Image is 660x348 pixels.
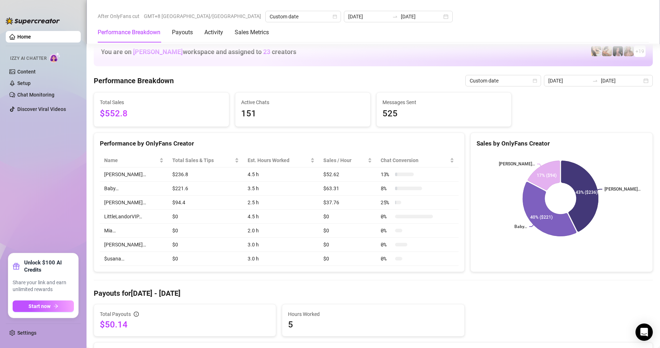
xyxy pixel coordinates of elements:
span: Total Payouts [100,310,131,318]
span: Start now [28,303,50,309]
span: Total Sales & Tips [172,156,233,164]
img: Kenzie (@dmaxkenz) [624,46,634,56]
img: AI Chatter [49,52,61,63]
span: [PERSON_NAME] [133,48,183,55]
input: End date [401,13,442,21]
span: Izzy AI Chatter [10,55,46,62]
span: info-circle [134,312,139,317]
a: Home [17,34,31,40]
td: $52.62 [319,168,376,182]
img: logo-BBDzfeDw.svg [6,17,60,24]
span: to [392,14,398,19]
span: $50.14 [100,319,270,330]
span: 23 [263,48,270,55]
td: 2.0 h [243,224,319,238]
span: Custom date [270,11,337,22]
span: 8 % [381,184,392,192]
td: 3.5 h [243,182,319,196]
td: [PERSON_NAME]… [100,196,168,210]
td: $0 [168,210,243,224]
text: Baby… [514,224,527,229]
span: to [592,78,598,84]
span: Sales / Hour [323,156,366,164]
a: Chat Monitoring [17,92,54,98]
th: Sales / Hour [319,153,376,168]
img: Baby (@babyyyybellaa) [613,46,623,56]
strong: Unlock $100 AI Credits [24,259,74,273]
td: 3.0 h [243,252,319,266]
span: calendar [333,14,337,19]
span: swap-right [392,14,398,19]
input: Start date [548,77,589,85]
div: Sales by OnlyFans Creator [477,139,647,148]
span: Active Chats [241,98,364,106]
td: $0 [319,238,376,252]
td: $94.4 [168,196,243,210]
div: Performance Breakdown [98,28,160,37]
span: Share your link and earn unlimited rewards [13,279,74,293]
span: calendar [533,79,537,83]
span: Custom date [470,75,537,86]
th: Chat Conversion [376,153,459,168]
td: 4.5 h [243,168,319,182]
td: $0 [319,210,376,224]
th: Name [100,153,168,168]
text: [PERSON_NAME]… [499,161,535,166]
span: 13 % [381,170,392,178]
td: $0 [168,252,243,266]
span: $552.8 [100,107,223,121]
span: GMT+8 [GEOGRAPHIC_DATA]/[GEOGRAPHIC_DATA] [144,11,261,22]
a: Settings [17,330,36,336]
span: 525 [382,107,506,121]
img: Kayla (@kaylathaylababy) [602,46,612,56]
th: Total Sales & Tips [168,153,243,168]
a: Setup [17,80,31,86]
td: $usana… [100,252,168,266]
h4: Performance Breakdown [94,76,174,86]
span: swap-right [592,78,598,84]
span: 5 [288,319,458,330]
span: Name [104,156,158,164]
input: Start date [348,13,389,21]
td: $0 [168,238,243,252]
td: $0 [319,224,376,238]
a: Discover Viral Videos [17,106,66,112]
span: Total Sales [100,98,223,106]
div: Performance by OnlyFans Creator [100,139,459,148]
div: Open Intercom Messenger [635,324,653,341]
td: Baby… [100,182,168,196]
td: $37.76 [319,196,376,210]
div: Sales Metrics [235,28,269,37]
span: 0 % [381,227,392,235]
span: 25 % [381,198,392,206]
td: $236.8 [168,168,243,182]
td: $0 [168,224,243,238]
span: 0 % [381,255,392,263]
text: [PERSON_NAME]… [604,187,641,192]
td: 2.5 h [243,196,319,210]
div: Est. Hours Worked [248,156,309,164]
span: 0 % [381,213,392,220]
span: 0 % [381,241,392,249]
button: Start nowarrow-right [13,300,74,312]
td: [PERSON_NAME]… [100,168,168,182]
span: Hours Worked [288,310,458,318]
span: gift [13,263,20,270]
td: $63.31 [319,182,376,196]
h1: You are on workspace and assigned to creators [101,48,296,56]
h4: Payouts for [DATE] - [DATE] [94,288,653,298]
span: Messages Sent [382,98,506,106]
img: Avry (@avryjennerfree) [591,46,601,56]
span: 151 [241,107,364,121]
span: After OnlyFans cut [98,11,139,22]
td: 4.5 h [243,210,319,224]
td: $0 [319,252,376,266]
td: $221.6 [168,182,243,196]
span: arrow-right [53,304,58,309]
td: [PERSON_NAME]… [100,238,168,252]
a: Content [17,69,36,75]
div: Activity [204,28,223,37]
td: Mia… [100,224,168,238]
div: Payouts [172,28,193,37]
input: End date [601,77,642,85]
